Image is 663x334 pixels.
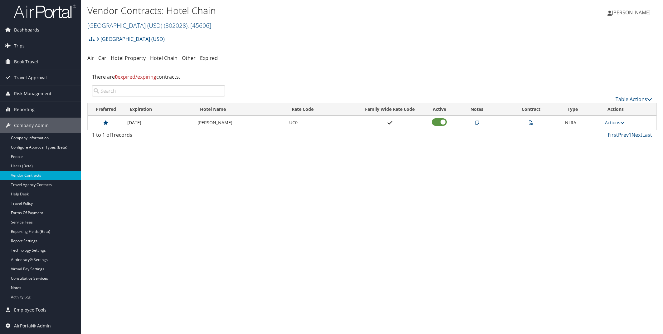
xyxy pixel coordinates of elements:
td: NLRA [562,115,602,130]
div: 1 to 1 of records [92,131,225,142]
span: Reporting [14,102,35,117]
h1: Vendor Contracts: Hotel Chain [87,4,467,17]
span: , [ 45606 ] [188,21,211,30]
span: ( 302028 ) [164,21,188,30]
strong: 0 [115,73,118,80]
th: Contract: activate to sort column ascending [500,103,562,115]
a: Hotel Property [111,55,146,61]
th: Expiration: activate to sort column ascending [124,103,194,115]
th: Active: activate to sort column ascending [425,103,454,115]
span: Book Travel [14,54,38,70]
a: [GEOGRAPHIC_DATA] (USD) [96,33,165,45]
td: [DATE] [124,115,194,130]
i: Rates tested in TP+ Aug 2025; The University of San Diego has a 15% off BAR at all Wyndham Hotels... [475,120,479,125]
span: expired/expiring [115,73,156,80]
td: UC0 [286,115,355,130]
a: Last [642,131,652,138]
a: Prev [618,131,629,138]
input: Search [92,85,225,96]
a: Other [182,55,196,61]
th: Actions [602,103,656,115]
span: Trips [14,38,25,54]
a: Car [98,55,106,61]
a: First [608,131,618,138]
th: Hotel Name: activate to sort column ascending [194,103,286,115]
img: airportal-logo.png [14,4,76,19]
a: Hotel Chain [150,55,178,61]
a: [GEOGRAPHIC_DATA] (USD) [87,21,211,30]
span: Company Admin [14,118,49,133]
th: Type: activate to sort column ascending [562,103,602,115]
a: Expired [200,55,218,61]
div: There are contracts. [87,68,657,85]
span: Risk Management [14,86,51,101]
span: Dashboards [14,22,39,38]
th: Notes: activate to sort column ascending [454,103,500,115]
a: 1 [629,131,631,138]
td: [PERSON_NAME] [194,115,286,130]
span: AirPortal® Admin [14,318,51,334]
a: Table Actions [616,96,652,103]
a: Next [631,131,642,138]
span: 1 [111,131,114,138]
th: Rate Code: activate to sort column ascending [286,103,355,115]
span: [PERSON_NAME] [612,9,651,16]
th: Preferred: activate to sort column ascending [88,103,124,115]
a: Actions [605,120,625,125]
th: Family Wide Rate Code: activate to sort column ascending [355,103,425,115]
a: Air [87,55,94,61]
span: Travel Approval [14,70,47,86]
span: Employee Tools [14,302,46,318]
a: [PERSON_NAME] [607,3,657,22]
